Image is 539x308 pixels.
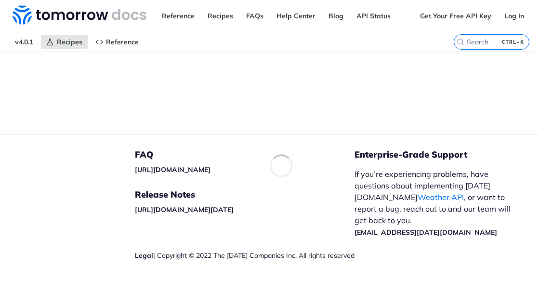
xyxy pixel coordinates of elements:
a: Reference [90,35,144,49]
a: Reference [157,9,200,23]
a: [URL][DOMAIN_NAME][DATE] [135,205,234,214]
a: API Status [351,9,396,23]
a: [URL][DOMAIN_NAME] [135,165,210,174]
span: v4.0.1 [10,35,39,49]
h5: FAQ [135,149,355,161]
a: Log In [499,9,529,23]
h5: Enterprise-Grade Support [355,149,537,161]
a: Get Your Free API Key [415,9,497,23]
a: Weather API [418,192,464,202]
h5: Release Notes [135,189,355,201]
a: Help Center [271,9,321,23]
p: If you’re experiencing problems, have questions about implementing [DATE][DOMAIN_NAME] , or want ... [355,168,521,238]
svg: Search [457,38,464,46]
a: FAQs [241,9,269,23]
a: Blog [323,9,349,23]
span: Recipes [57,38,82,46]
span: Reference [106,38,139,46]
a: [EMAIL_ADDRESS][DATE][DOMAIN_NAME] [355,228,497,237]
kbd: CTRL-K [500,37,526,47]
a: Recipes [41,35,88,49]
a: Recipes [202,9,238,23]
div: | Copyright © 2022 The [DATE] Companies Inc. All rights reserved [135,251,355,260]
a: Legal [135,251,153,260]
img: Tomorrow.io Weather API Docs [13,5,146,25]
